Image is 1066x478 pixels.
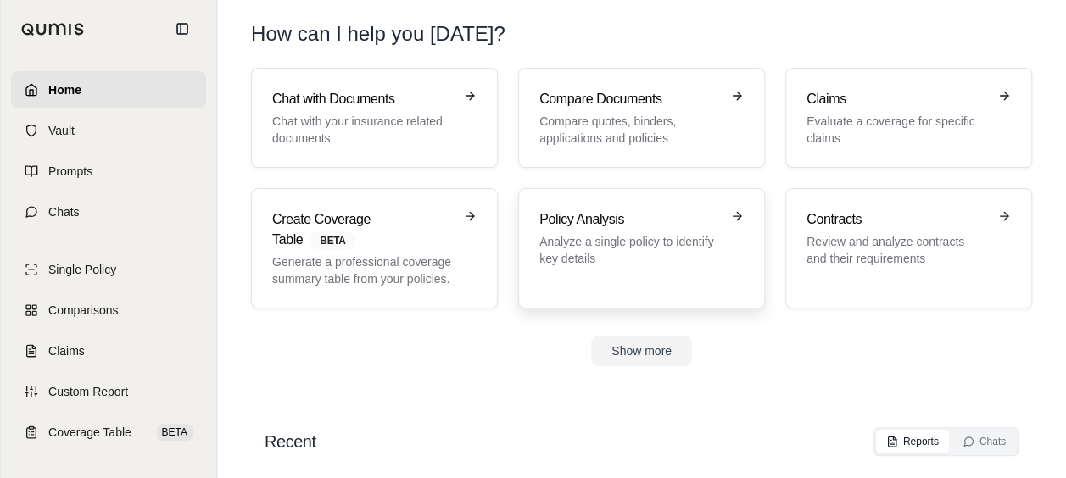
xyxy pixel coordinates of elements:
[518,188,765,308] a: Policy AnalysisAnalyze a single policy to identify key details
[785,68,1032,168] a: ClaimsEvaluate a coverage for specific claims
[963,435,1006,448] div: Chats
[48,81,81,98] span: Home
[11,373,206,410] a: Custom Report
[806,233,987,267] p: Review and analyze contracts and their requirements
[806,113,987,147] p: Evaluate a coverage for specific claims
[11,193,206,231] a: Chats
[539,89,720,109] h3: Compare Documents
[48,383,128,400] span: Custom Report
[251,20,1032,47] h1: How can I help you [DATE]?
[11,112,206,149] a: Vault
[21,23,85,36] img: Qumis Logo
[272,209,453,250] h3: Create Coverage Table
[11,251,206,288] a: Single Policy
[785,188,1032,308] a: ContractsReview and analyze contracts and their requirements
[11,332,206,370] a: Claims
[48,302,118,319] span: Comparisons
[48,203,80,220] span: Chats
[169,15,196,42] button: Collapse sidebar
[886,435,939,448] div: Reports
[48,342,85,359] span: Claims
[48,261,116,278] span: Single Policy
[11,414,206,451] a: Coverage TableBETA
[11,71,206,108] a: Home
[518,68,765,168] a: Compare DocumentsCompare quotes, binders, applications and policies
[272,113,453,147] p: Chat with your insurance related documents
[11,153,206,190] a: Prompts
[591,336,692,366] button: Show more
[539,233,720,267] p: Analyze a single policy to identify key details
[251,68,498,168] a: Chat with DocumentsChat with your insurance related documents
[876,430,949,453] button: Reports
[806,89,987,109] h3: Claims
[265,430,315,453] h2: Recent
[310,231,355,250] span: BETA
[48,163,92,180] span: Prompts
[539,209,720,230] h3: Policy Analysis
[272,253,453,287] p: Generate a professional coverage summary table from your policies.
[952,430,1016,453] button: Chats
[157,424,193,441] span: BETA
[11,292,206,329] a: Comparisons
[251,188,498,308] a: Create Coverage TableBETAGenerate a professional coverage summary table from your policies.
[48,122,75,139] span: Vault
[806,209,987,230] h3: Contracts
[539,113,720,147] p: Compare quotes, binders, applications and policies
[48,424,131,441] span: Coverage Table
[272,89,453,109] h3: Chat with Documents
